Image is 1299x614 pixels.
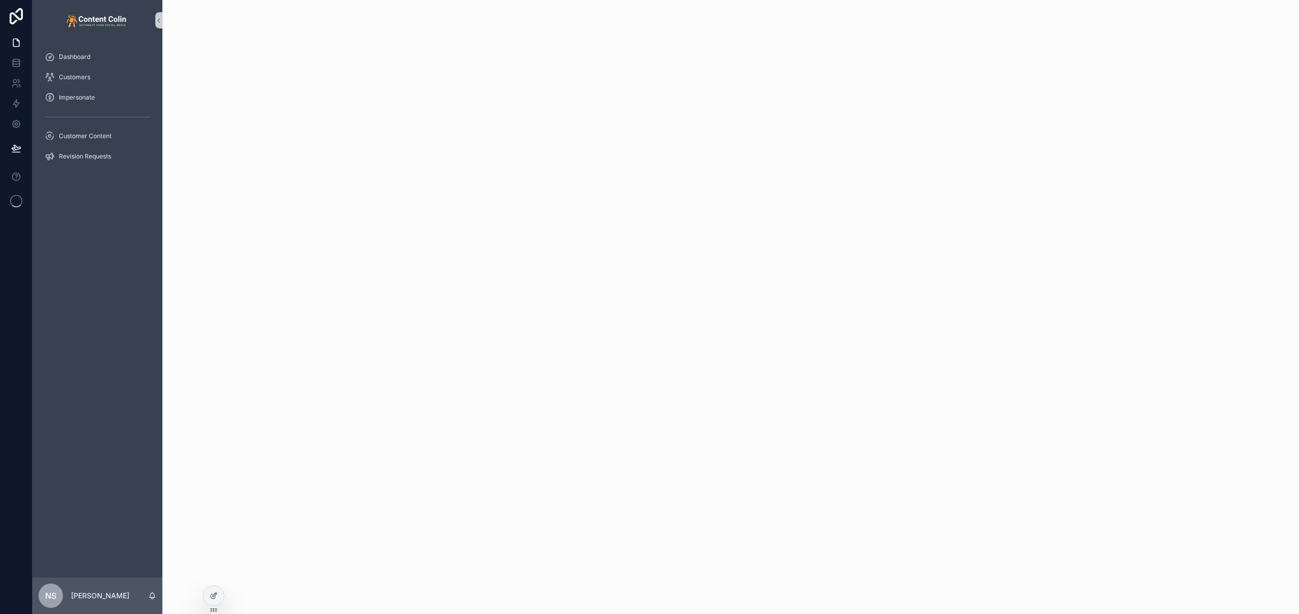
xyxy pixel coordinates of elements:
span: Impersonate [59,93,95,102]
span: Customer Content [59,132,112,140]
a: Dashboard [39,48,156,66]
span: Customers [59,73,90,81]
div: scrollable content [32,41,162,179]
span: NS [45,590,56,602]
img: App logo [66,12,129,28]
p: [PERSON_NAME] [71,591,129,601]
a: Impersonate [39,88,156,107]
span: Dashboard [59,53,90,61]
a: Customers [39,68,156,86]
span: Revision Requests [59,152,111,160]
a: Customer Content [39,127,156,145]
a: Revision Requests [39,147,156,166]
